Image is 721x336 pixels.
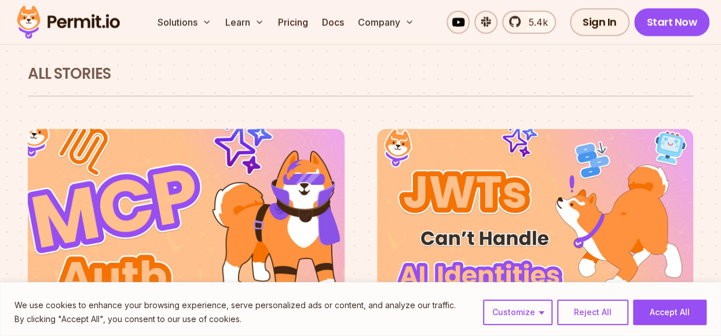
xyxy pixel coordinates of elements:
[12,120,360,316] img: The Ultimate Guide to MCP Auth: Identity, Consent, and Agent Security
[273,10,313,34] a: Pricing
[28,64,693,85] h2: All Stories
[353,10,419,34] button: Company
[317,10,349,34] a: Docs
[557,300,628,325] button: Reject All
[502,10,556,34] a: 5.4k
[522,15,548,29] span: 5.4k
[14,298,456,312] p: We use cookies to enhance your browsing experience, serve personalized ads or content, and analyz...
[377,129,694,306] img: Why JWTs Can’t Handle AI Agent Access
[483,300,552,325] button: Customize
[221,10,269,34] button: Learn
[153,10,216,34] button: Solutions
[633,300,707,325] button: Accept All
[12,2,125,42] img: Permit logo
[570,8,629,36] a: Sign In
[634,8,710,36] a: Start Now
[14,312,456,326] p: By clicking "Accept All", you consent to our use of cookies.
